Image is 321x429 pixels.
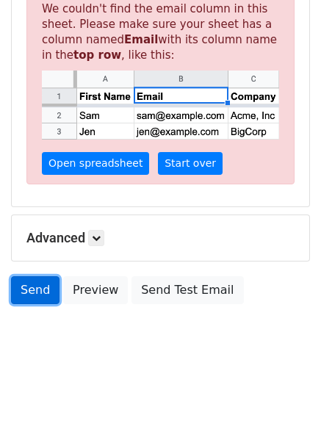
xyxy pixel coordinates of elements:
[73,48,121,62] strong: top row
[124,33,158,46] strong: Email
[42,152,149,175] a: Open spreadsheet
[11,276,59,304] a: Send
[42,71,279,140] img: google_sheets_email_column-fe0440d1484b1afe603fdd0efe349d91248b687ca341fa437c667602712cb9b1.png
[248,358,321,429] iframe: Chat Widget
[248,358,321,429] div: Widget de chat
[131,276,243,304] a: Send Test Email
[158,152,223,175] a: Start over
[63,276,128,304] a: Preview
[26,230,295,246] h5: Advanced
